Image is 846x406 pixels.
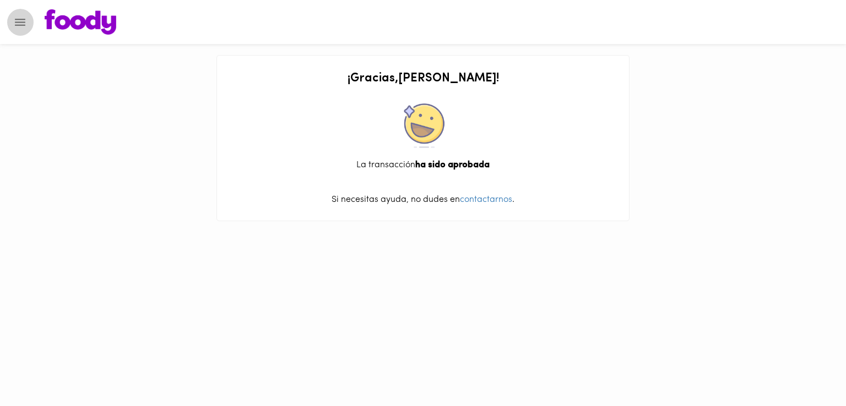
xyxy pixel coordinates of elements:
img: approved.png [401,103,445,148]
a: contactarnos [460,195,512,204]
img: logo.png [45,9,116,35]
div: La transacción [228,159,618,172]
p: Si necesitas ayuda, no dudes en . [228,194,618,206]
iframe: Messagebird Livechat Widget [782,342,835,395]
button: Menu [7,9,34,36]
b: ha sido aprobada [415,161,490,169]
h2: ¡ Gracias , [PERSON_NAME] ! [228,72,618,85]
